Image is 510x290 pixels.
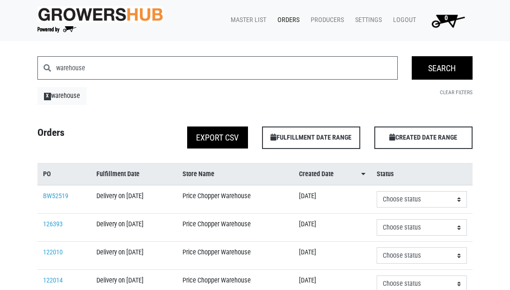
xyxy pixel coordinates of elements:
[91,185,176,214] td: Delivery on [DATE]
[377,169,394,179] span: Status
[96,169,139,179] span: Fulfillment Date
[177,185,293,214] td: Price Chopper Warehouse
[427,11,469,30] img: Cart
[293,214,371,242] td: [DATE]
[374,126,473,149] span: CREATED DATE RANGE
[262,126,360,149] span: FULFILLMENT DATE RANGE
[56,56,398,80] input: Search by P.O., Order Date, Fulfillment Date, or Buyer
[293,242,371,270] td: [DATE]
[37,26,76,33] img: Powered by Big Wheelbarrow
[182,169,288,179] a: Store Name
[440,89,473,96] a: Clear Filters
[182,169,214,179] span: Store Name
[43,169,85,179] a: PO
[187,126,248,149] button: Export CSV
[377,169,467,179] a: Status
[386,11,420,29] a: Logout
[91,214,176,242] td: Delivery on [DATE]
[91,242,176,270] td: Delivery on [DATE]
[444,14,448,22] span: 0
[43,169,51,179] span: PO
[43,276,63,284] a: 122014
[412,56,473,80] input: Search
[96,169,171,179] a: Fulfillment Date
[43,248,63,256] a: 122010
[420,11,473,30] a: 0
[37,87,87,105] a: Xwarehouse
[43,220,63,228] a: 126393
[270,11,303,29] a: Orders
[44,93,51,100] span: X
[37,6,163,22] img: original-fc7597fdc6adbb9d0e2ae620e786d1a2.jpg
[303,11,348,29] a: Producers
[223,11,270,29] a: Master List
[348,11,386,29] a: Settings
[30,126,143,145] h4: Orders
[293,185,371,214] td: [DATE]
[177,214,293,242] td: Price Chopper Warehouse
[177,242,293,270] td: Price Chopper Warehouse
[43,192,68,200] a: BW52519
[299,169,365,179] a: Created Date
[299,169,334,179] span: Created Date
